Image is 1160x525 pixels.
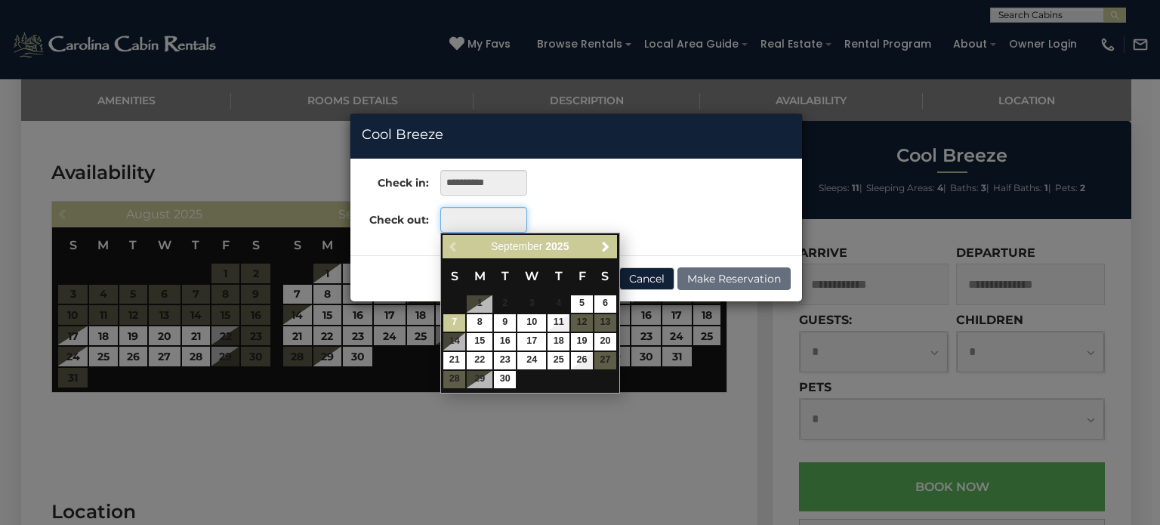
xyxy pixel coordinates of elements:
[570,351,594,370] td: $275
[594,333,616,351] a: 20
[493,295,517,313] td: Checkout must be after start date
[525,269,538,283] span: Wednesday
[493,313,517,332] td: $210
[600,241,612,253] span: Next
[594,295,616,313] a: 6
[619,267,674,290] button: Cancel
[548,352,569,369] a: 25
[467,333,492,351] a: 15
[570,332,594,351] td: $255
[517,313,547,332] td: $210
[466,332,493,351] td: $210
[451,269,458,283] span: Sunday
[547,295,570,313] td: Checkout must be after start date
[517,352,546,369] a: 24
[548,314,569,332] a: 11
[493,351,517,370] td: $210
[571,295,593,313] a: 5
[517,295,546,313] span: 3
[545,240,569,252] span: 2025
[494,333,516,351] a: 16
[517,332,547,351] td: $210
[494,295,516,313] span: 2
[494,371,516,388] a: 30
[443,313,466,332] td: $210
[493,370,517,389] td: $205
[350,170,429,190] label: Check in:
[548,295,569,313] span: 4
[601,269,609,283] span: Saturday
[467,314,492,332] a: 8
[466,351,493,370] td: $210
[578,269,586,283] span: Friday
[570,295,594,313] td: $265
[571,333,593,351] a: 19
[443,314,465,332] a: 7
[547,313,570,332] td: $210
[494,314,516,332] a: 9
[494,352,516,369] a: 23
[491,240,542,252] span: September
[443,352,465,369] a: 21
[517,333,546,351] a: 17
[517,295,547,313] td: Checkout must be after start date
[443,351,466,370] td: $210
[548,333,569,351] a: 18
[350,207,429,227] label: Check out:
[594,332,617,351] td: $255
[501,269,509,283] span: Tuesday
[467,352,492,369] a: 22
[594,295,617,313] td: $265
[597,237,615,256] a: Next
[474,269,486,283] span: Monday
[677,267,791,290] button: Make Reservation
[571,352,593,369] a: 26
[517,351,547,370] td: $210
[547,332,570,351] td: $210
[517,314,546,332] a: 10
[555,269,563,283] span: Thursday
[362,125,791,145] h4: Cool Breeze
[493,332,517,351] td: $210
[466,313,493,332] td: $210
[547,351,570,370] td: $210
